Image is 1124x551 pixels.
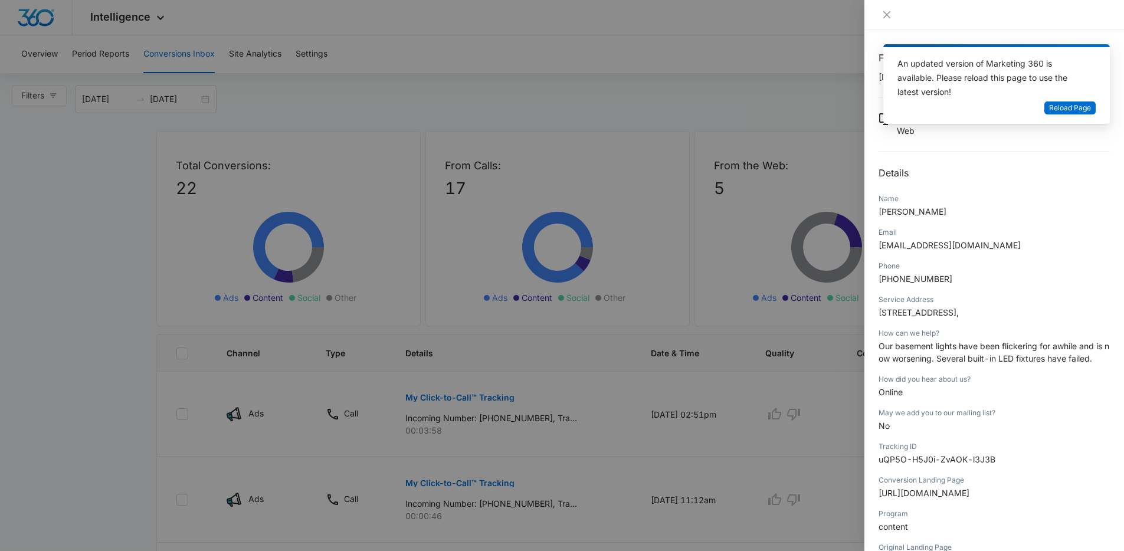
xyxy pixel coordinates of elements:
[879,387,903,397] span: Online
[879,454,995,464] span: uQP5O-H5J0i-ZvAOK-l3J3B
[879,240,1021,250] span: [EMAIL_ADDRESS][DOMAIN_NAME]
[879,166,1110,180] h2: Details
[1049,103,1091,114] span: Reload Page
[879,193,1110,204] div: Name
[879,509,1110,519] div: Program
[879,206,946,217] span: [PERSON_NAME]
[879,341,1109,363] span: Our basement lights have been flickering for awhile and is now worsening. Several built-in LED fi...
[879,328,1110,339] div: How can we help?
[879,294,1110,305] div: Service Address
[879,374,1110,385] div: How did you hear about us?
[879,441,1110,452] div: Tracking ID
[879,522,908,532] span: content
[897,57,1082,99] div: An updated version of Marketing 360 is available. Please reload this page to use the latest version!
[879,307,959,317] span: [STREET_ADDRESS],
[879,9,895,20] button: Close
[879,488,969,498] span: [URL][DOMAIN_NAME]
[882,10,892,19] span: close
[879,71,1110,83] p: [DATE] 05:52am
[879,227,1110,238] div: Email
[1044,101,1096,115] button: Reload Page
[879,475,1110,486] div: Conversion Landing Page
[879,274,952,284] span: [PHONE_NUMBER]
[879,408,1110,418] div: May we add you to our mailing list?
[879,261,1110,271] div: Phone
[879,51,1110,65] h1: Form Submission: Get a Quote Form
[879,421,890,431] span: No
